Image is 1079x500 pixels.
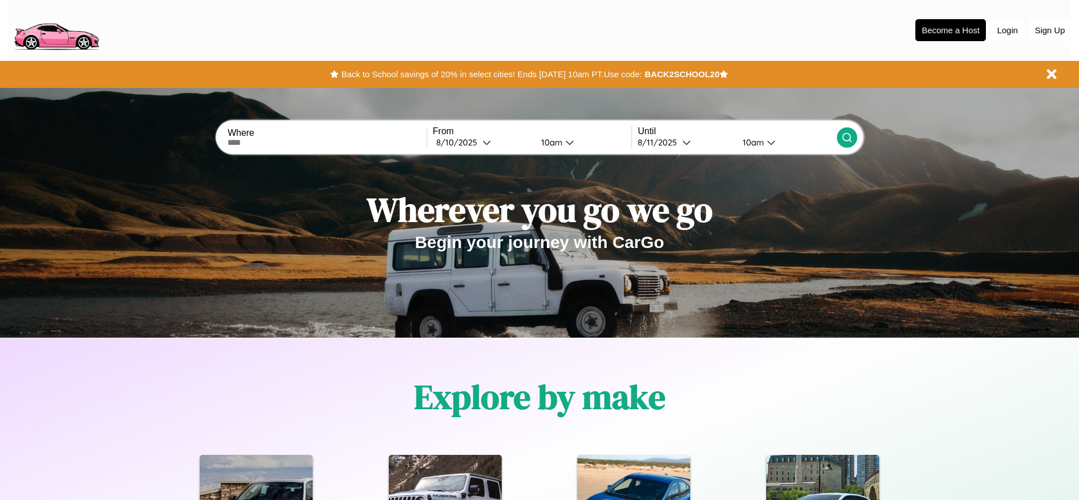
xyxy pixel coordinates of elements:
h1: Explore by make [414,374,665,420]
div: 8 / 10 / 2025 [436,137,483,148]
div: 10am [737,137,767,148]
button: Become a Host [915,19,986,41]
div: 10am [536,137,565,148]
div: 8 / 11 / 2025 [638,137,682,148]
button: Login [992,20,1024,41]
button: Back to School savings of 20% in select cities! Ends [DATE] 10am PT.Use code: [339,67,644,82]
button: Sign Up [1029,20,1071,41]
label: Where [227,128,426,138]
button: 8/10/2025 [433,136,532,148]
button: 10am [734,136,836,148]
b: BACK2SCHOOL20 [644,69,720,79]
img: logo [8,6,104,53]
label: Until [638,126,836,136]
button: 10am [532,136,631,148]
label: From [433,126,631,136]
